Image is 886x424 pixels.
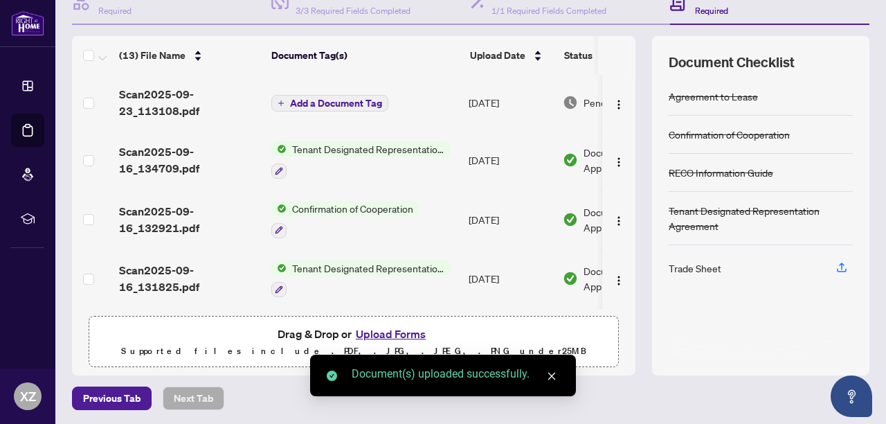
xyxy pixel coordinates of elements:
[11,10,44,36] img: logo
[669,127,790,142] div: Confirmation of Cooperation
[831,376,872,417] button: Open asap
[564,48,593,63] span: Status
[463,130,557,190] td: [DATE]
[608,149,630,171] button: Logo
[669,89,758,104] div: Agreement to Lease
[119,262,260,295] span: Scan2025-09-16_131825.pdf
[72,387,152,410] button: Previous Tab
[613,157,624,168] img: Logo
[271,141,451,179] button: Status IconTenant Designated Representation Agreement
[669,53,795,72] span: Document Checklist
[463,190,557,249] td: [DATE]
[563,271,578,286] img: Document Status
[613,215,624,227] img: Logo
[287,201,419,216] span: Confirmation of Cooperation
[584,204,669,235] span: Document Approved
[114,36,266,75] th: (13) File Name
[266,36,464,75] th: Document Tag(s)
[669,203,853,233] div: Tenant Designated Representation Agreement
[83,387,141,409] span: Previous Tab
[98,343,610,360] p: Supported files include .PDF, .JPG, .JPEG, .PNG under 25 MB
[563,95,578,110] img: Document Status
[271,201,287,216] img: Status Icon
[584,263,669,294] span: Document Approved
[613,275,624,286] img: Logo
[271,95,388,112] button: Add a Document Tag
[296,6,410,16] span: 3/3 Required Fields Completed
[463,249,557,309] td: [DATE]
[463,308,557,368] td: [DATE]
[608,267,630,290] button: Logo
[327,371,337,381] span: check-circle
[119,143,260,177] span: Scan2025-09-16_134709.pdf
[271,201,419,238] button: Status IconConfirmation of Cooperation
[464,36,559,75] th: Upload Date
[119,86,260,119] span: Scan2025-09-23_113108.pdf
[287,141,451,157] span: Tenant Designated Representation Agreement
[463,75,557,130] td: [DATE]
[559,36,676,75] th: Status
[669,260,721,276] div: Trade Sheet
[287,260,451,276] span: Tenant Designated Representation Agreement
[608,209,630,231] button: Logo
[271,260,451,298] button: Status IconTenant Designated Representation Agreement
[98,6,132,16] span: Required
[89,317,618,368] span: Drag & Drop orUpload FormsSupported files include .PDF, .JPG, .JPEG, .PNG under25MB
[563,212,578,227] img: Document Status
[271,94,388,112] button: Add a Document Tag
[278,325,430,343] span: Drag & Drop or
[163,387,224,410] button: Next Tab
[491,6,606,16] span: 1/1 Required Fields Completed
[584,145,669,175] span: Document Approved
[119,203,260,236] span: Scan2025-09-16_132921.pdf
[278,100,284,107] span: plus
[271,260,287,276] img: Status Icon
[20,387,36,406] span: XZ
[584,95,653,110] span: Pending Review
[119,48,186,63] span: (13) File Name
[563,152,578,168] img: Document Status
[271,141,287,157] img: Status Icon
[695,6,728,16] span: Required
[613,99,624,110] img: Logo
[669,165,773,180] div: RECO Information Guide
[470,48,525,63] span: Upload Date
[544,369,559,384] a: Close
[608,91,630,114] button: Logo
[290,98,382,108] span: Add a Document Tag
[352,366,559,382] div: Document(s) uploaded successfully.
[547,371,557,381] span: close
[352,325,430,343] button: Upload Forms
